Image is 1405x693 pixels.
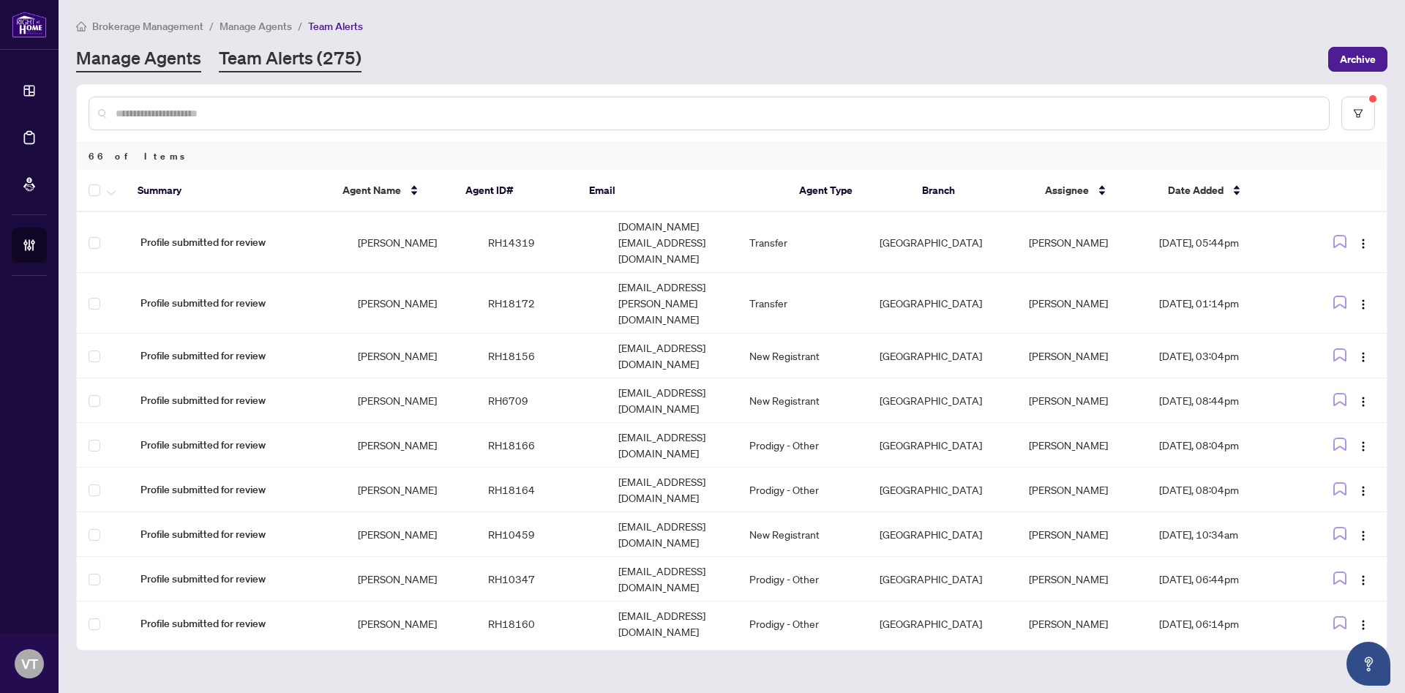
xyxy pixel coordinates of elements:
span: Profile submitted for review [140,437,334,453]
td: [EMAIL_ADDRESS][DOMAIN_NAME] [607,334,738,378]
td: [GEOGRAPHIC_DATA] [868,468,1017,512]
td: RH18172 [476,273,607,334]
button: Logo [1352,567,1375,591]
span: Profile submitted for review [140,526,334,542]
td: Transfer [738,212,868,273]
span: Profile submitted for review [140,295,334,311]
td: [DATE], 08:44pm [1147,378,1304,423]
td: [PERSON_NAME] [346,273,476,334]
td: [PERSON_NAME] [1017,602,1147,646]
td: [EMAIL_ADDRESS][DOMAIN_NAME] [607,423,738,468]
span: Profile submitted for review [140,392,334,408]
img: Logo [1357,396,1369,408]
td: [PERSON_NAME] [346,602,476,646]
td: RH18156 [476,334,607,378]
button: Logo [1352,291,1375,315]
span: Profile submitted for review [140,348,334,364]
li: / [298,18,302,34]
td: [PERSON_NAME] [1017,273,1147,334]
td: RH10459 [476,512,607,557]
td: [GEOGRAPHIC_DATA] [868,512,1017,557]
th: Date Added [1156,170,1304,212]
th: Assignee [1033,170,1156,212]
td: Prodigy - Other [738,557,868,602]
td: [GEOGRAPHIC_DATA] [868,378,1017,423]
img: Logo [1357,485,1369,497]
td: [PERSON_NAME] [346,468,476,512]
td: [PERSON_NAME] [1017,423,1147,468]
button: filter [1341,97,1375,130]
td: [PERSON_NAME] [346,378,476,423]
td: [EMAIL_ADDRESS][DOMAIN_NAME] [607,602,738,646]
td: [GEOGRAPHIC_DATA] [868,557,1017,602]
td: New Registrant [738,378,868,423]
td: [GEOGRAPHIC_DATA] [868,212,1017,273]
button: Logo [1352,522,1375,546]
td: [PERSON_NAME] [346,423,476,468]
button: Open asap [1346,642,1390,686]
td: [PERSON_NAME] [346,334,476,378]
th: Agent ID# [454,170,577,212]
th: Email [577,170,787,212]
td: [DATE], 01:14pm [1147,273,1304,334]
span: Manage Agents [220,20,292,33]
td: [PERSON_NAME] [346,212,476,273]
th: Branch [910,170,1033,212]
li: / [209,18,214,34]
td: Transfer [738,273,868,334]
span: Profile submitted for review [140,482,334,498]
img: logo [12,11,47,38]
th: Agent Name [331,170,454,212]
button: Logo [1352,389,1375,412]
td: [PERSON_NAME] [346,512,476,557]
td: RH18164 [476,468,607,512]
td: RH14319 [476,212,607,273]
img: Logo [1357,574,1369,586]
button: Logo [1352,478,1375,501]
td: [DATE], 05:44pm [1147,212,1304,273]
td: New Registrant [738,512,868,557]
td: RH18160 [476,602,607,646]
td: [PERSON_NAME] [1017,334,1147,378]
td: [PERSON_NAME] [1017,512,1147,557]
div: 66 of Items [77,142,1387,170]
span: Agent Name [342,182,401,198]
img: Logo [1357,619,1369,631]
span: Date Added [1168,182,1224,198]
button: Logo [1352,433,1375,457]
span: Assignee [1045,182,1089,198]
th: Agent Type [787,170,910,212]
td: [PERSON_NAME] [1017,557,1147,602]
td: Prodigy - Other [738,602,868,646]
td: [DATE], 06:14pm [1147,602,1304,646]
span: filter [1353,108,1363,119]
td: [PERSON_NAME] [346,557,476,602]
td: [EMAIL_ADDRESS][DOMAIN_NAME] [607,468,738,512]
button: Logo [1352,344,1375,367]
span: VT [21,653,38,674]
td: [PERSON_NAME] [1017,212,1147,273]
td: [DATE], 08:04pm [1147,468,1304,512]
button: Logo [1352,231,1375,254]
td: [DOMAIN_NAME][EMAIL_ADDRESS][DOMAIN_NAME] [607,212,738,273]
td: [DATE], 03:04pm [1147,334,1304,378]
span: Archive [1340,48,1376,71]
td: RH10347 [476,557,607,602]
span: Team Alerts [308,20,363,33]
td: RH6709 [476,378,607,423]
img: Logo [1357,299,1369,310]
span: Brokerage Management [92,20,203,33]
td: [EMAIL_ADDRESS][DOMAIN_NAME] [607,378,738,423]
span: Profile submitted for review [140,615,334,632]
td: [GEOGRAPHIC_DATA] [868,423,1017,468]
a: Manage Agents [76,46,201,72]
img: Logo [1357,441,1369,452]
td: Prodigy - Other [738,468,868,512]
span: Profile submitted for review [140,234,334,250]
button: Archive [1328,47,1387,72]
td: [PERSON_NAME] [1017,378,1147,423]
td: [GEOGRAPHIC_DATA] [868,273,1017,334]
td: [EMAIL_ADDRESS][PERSON_NAME][DOMAIN_NAME] [607,273,738,334]
td: Prodigy - Other [738,423,868,468]
td: [DATE], 08:04pm [1147,423,1304,468]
